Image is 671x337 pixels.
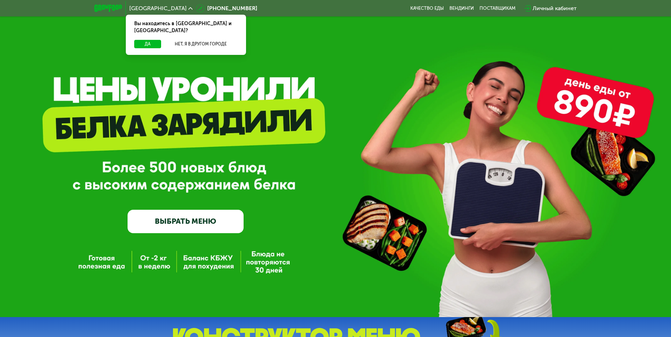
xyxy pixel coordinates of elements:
[129,6,187,11] span: [GEOGRAPHIC_DATA]
[533,4,577,13] div: Личный кабинет
[479,6,515,11] div: поставщикам
[449,6,474,11] a: Вендинги
[164,40,238,48] button: Нет, я в другом городе
[126,15,246,40] div: Вы находитесь в [GEOGRAPHIC_DATA] и [GEOGRAPHIC_DATA]?
[128,210,244,233] a: ВЫБРАТЬ МЕНЮ
[134,40,161,48] button: Да
[196,4,257,13] a: [PHONE_NUMBER]
[410,6,444,11] a: Качество еды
